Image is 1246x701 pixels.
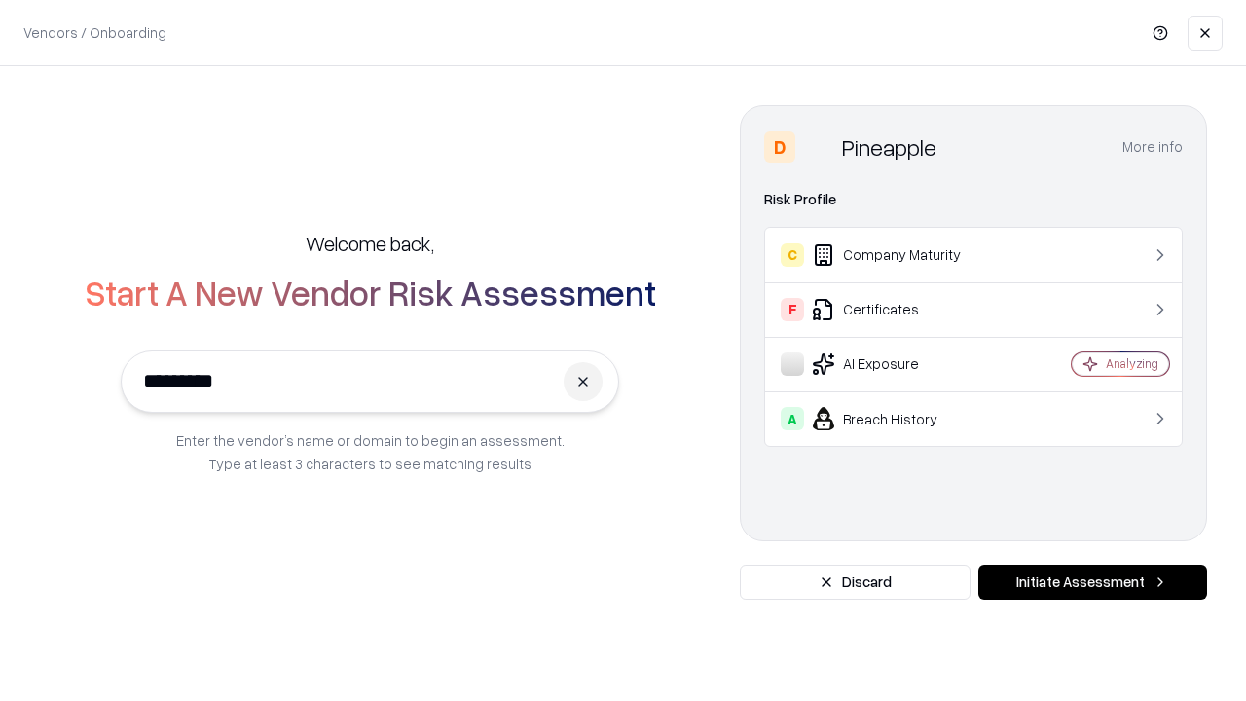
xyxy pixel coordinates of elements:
[781,243,1013,267] div: Company Maturity
[1122,129,1183,165] button: More info
[781,298,1013,321] div: Certificates
[803,131,834,163] img: Pineapple
[781,407,804,430] div: A
[1106,355,1158,372] div: Analyzing
[781,298,804,321] div: F
[740,565,971,600] button: Discard
[781,243,804,267] div: C
[978,565,1207,600] button: Initiate Assessment
[85,273,656,312] h2: Start A New Vendor Risk Assessment
[764,188,1183,211] div: Risk Profile
[764,131,795,163] div: D
[781,407,1013,430] div: Breach History
[842,131,936,163] div: Pineapple
[23,22,166,43] p: Vendors / Onboarding
[176,428,565,475] p: Enter the vendor’s name or domain to begin an assessment. Type at least 3 characters to see match...
[306,230,434,257] h5: Welcome back,
[781,352,1013,376] div: AI Exposure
